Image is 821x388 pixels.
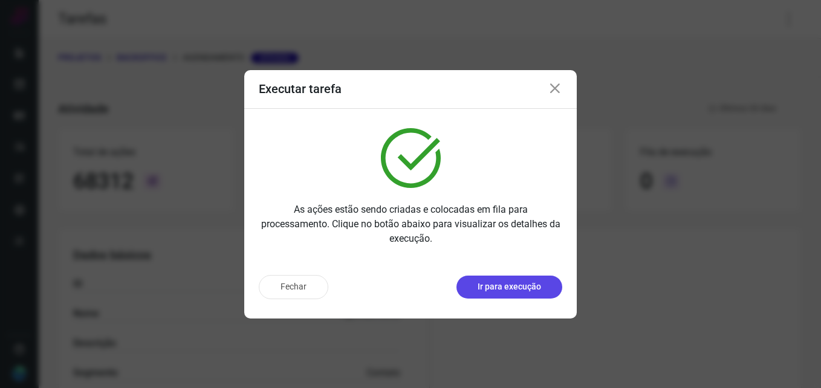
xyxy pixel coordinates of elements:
p: As ações estão sendo criadas e colocadas em fila para processamento. Clique no botão abaixo para ... [259,202,562,246]
button: Fechar [259,275,328,299]
img: verified.svg [381,128,441,188]
button: Ir para execução [456,276,562,299]
h3: Executar tarefa [259,82,342,96]
p: Ir para execução [478,280,541,293]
